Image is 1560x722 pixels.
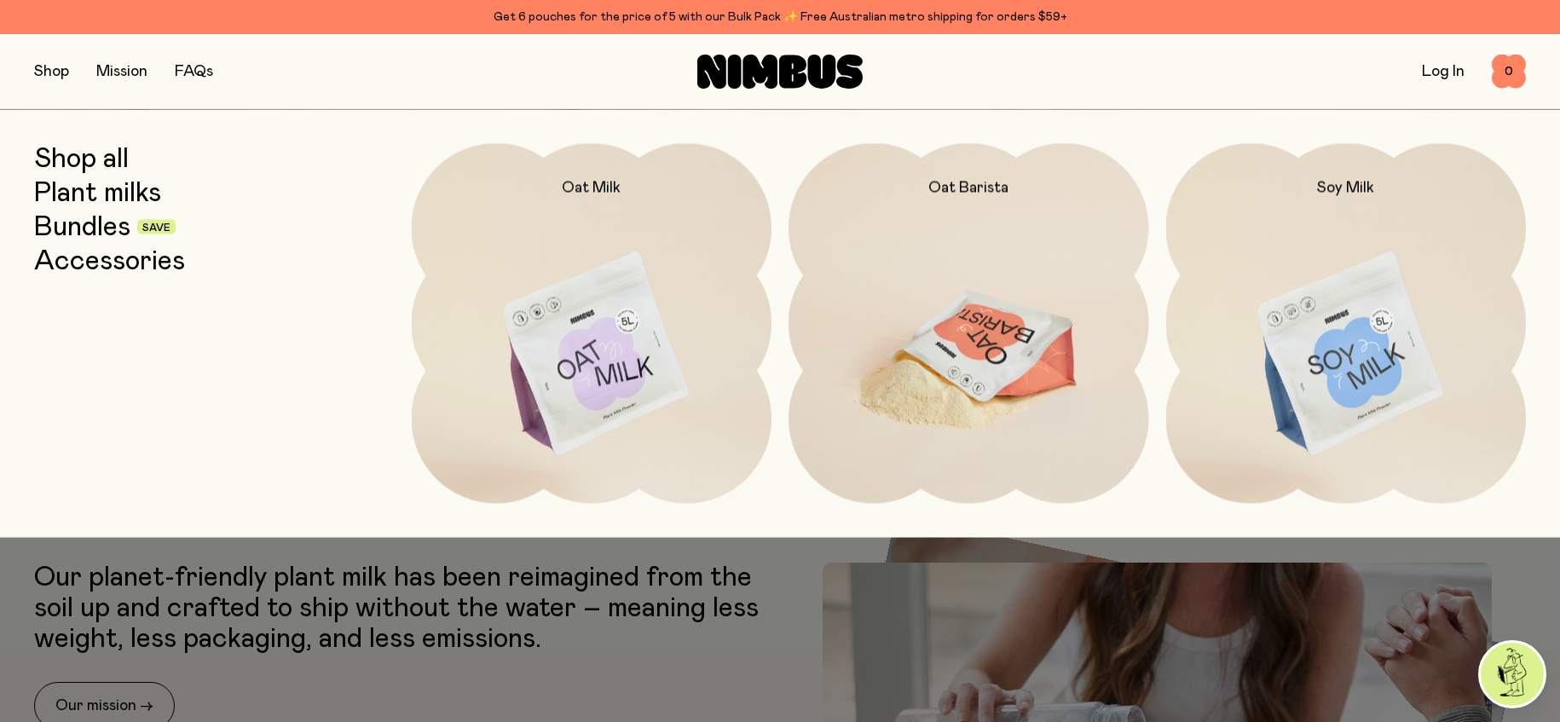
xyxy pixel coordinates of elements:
[1166,143,1527,504] a: Soy Milk
[789,143,1149,504] a: Oat Barista
[34,177,161,208] a: Plant milks
[34,143,129,174] a: Shop all
[1317,177,1374,198] h2: Soy Milk
[1481,643,1544,706] img: agent
[175,64,213,79] a: FAQs
[142,222,170,233] span: Save
[34,7,1526,27] div: Get 6 pouches for the price of 5 with our Bulk Pack ✨ Free Australian metro shipping for orders $59+
[562,177,621,198] h2: Oat Milk
[34,245,185,276] a: Accessories
[412,143,772,504] a: Oat Milk
[34,211,130,242] a: Bundles
[1492,55,1526,89] button: 0
[1422,64,1465,79] a: Log In
[928,177,1008,198] h2: Oat Barista
[96,64,147,79] a: Mission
